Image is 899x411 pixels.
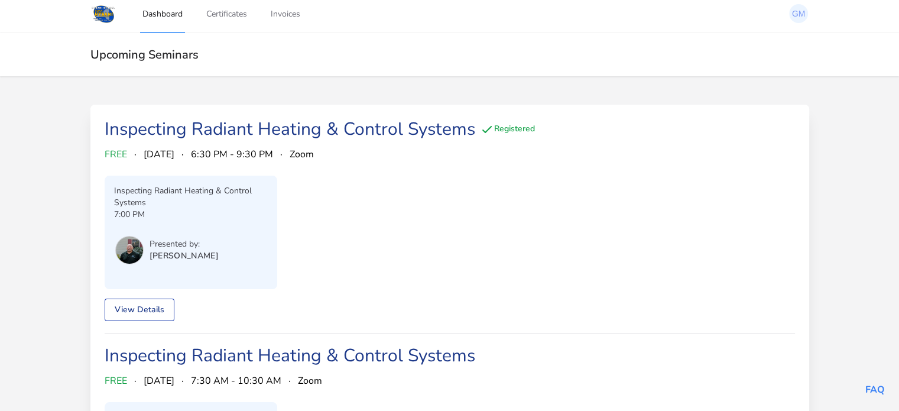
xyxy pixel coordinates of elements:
span: Zoom [298,374,322,388]
img: Logo [90,3,117,24]
a: Inspecting Radiant Heating & Control Systems [105,344,475,368]
a: FAQ [865,383,885,396]
p: [PERSON_NAME] [150,250,219,262]
span: 7:30 AM - 10:30 AM [191,374,281,388]
span: 6:30 PM - 9:30 PM [191,147,273,161]
p: Presented by: [150,238,219,250]
span: FREE [105,147,127,161]
button: User menu [114,235,145,266]
p: 7:00 PM [114,209,268,221]
span: FREE [105,374,127,388]
a: Inspecting Radiant Heating & Control Systems [105,117,475,141]
div: Registered [480,122,535,137]
span: · [134,374,137,388]
span: · [181,147,184,161]
span: · [288,374,291,388]
span: [DATE] [144,374,174,388]
span: · [134,147,137,161]
h2: Upcoming Seminars [90,47,809,62]
img: Chris Long [115,236,144,264]
img: Greg Mccarty [789,4,808,23]
a: View Details [105,299,174,321]
span: [DATE] [144,147,174,161]
p: Inspecting Radiant Heating & Control Systems [114,185,268,209]
span: Zoom [290,147,314,161]
span: · [181,374,184,388]
span: · [280,147,283,161]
